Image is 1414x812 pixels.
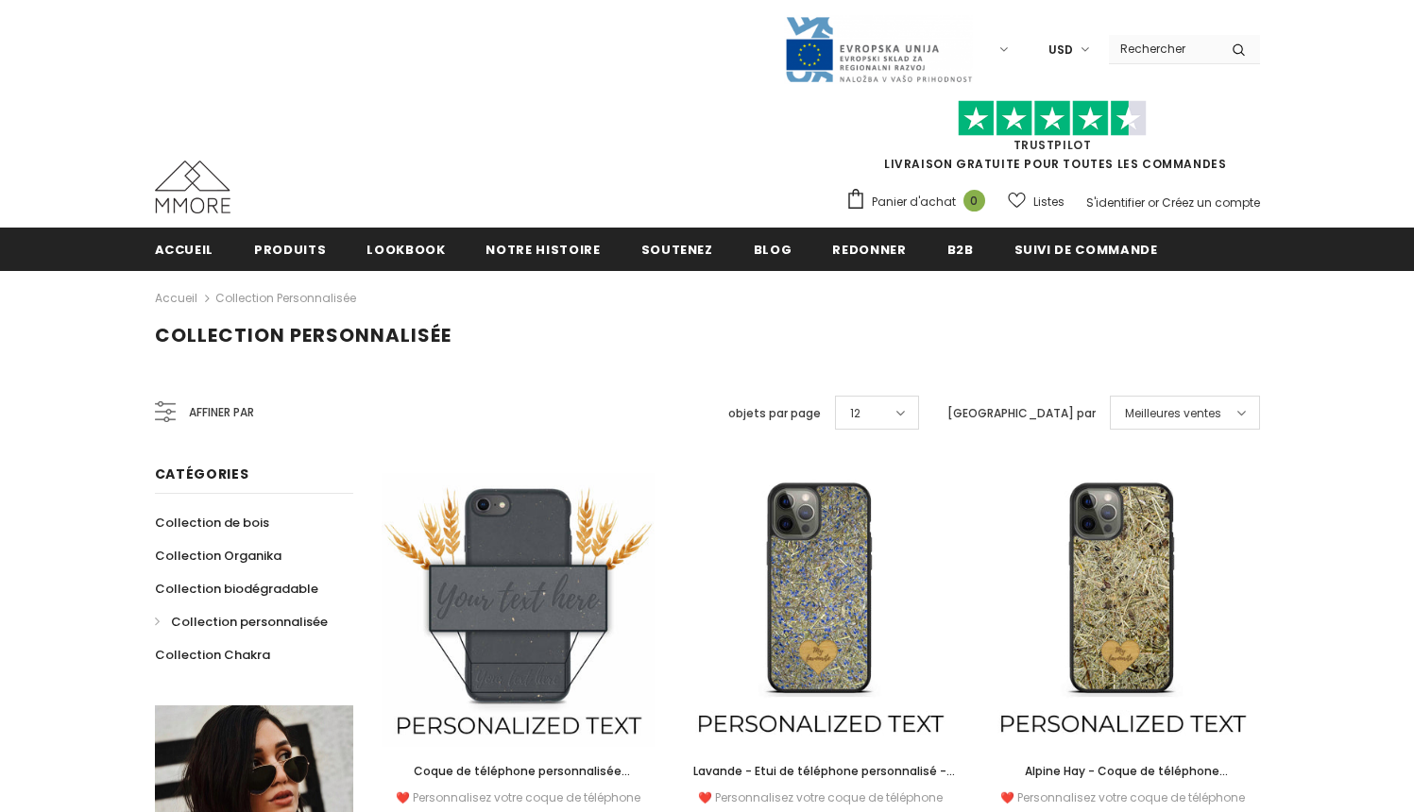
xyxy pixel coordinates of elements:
span: Affiner par [189,402,254,423]
span: Blog [754,241,792,259]
span: Panier d'achat [872,193,956,211]
label: objets par page [728,404,821,423]
span: Suivi de commande [1014,241,1158,259]
span: Collection Chakra [155,646,270,664]
a: B2B [947,228,974,270]
span: Accueil [155,241,214,259]
span: Redonner [832,241,906,259]
span: Coque de téléphone personnalisée biodégradable - Noire [414,763,630,800]
span: 0 [963,190,985,211]
a: TrustPilot [1014,137,1092,153]
span: Collection Organika [155,547,281,565]
a: Notre histoire [486,228,600,270]
span: Collection personnalisée [171,613,328,631]
span: Listes [1033,193,1065,211]
img: Cas MMORE [155,161,230,213]
a: Créez un compte [1162,195,1260,211]
span: 12 [850,404,860,423]
a: Produits [254,228,326,270]
label: [GEOGRAPHIC_DATA] par [947,404,1096,423]
a: Collection biodégradable [155,572,318,605]
a: Panier d'achat 0 [845,188,995,216]
img: Faites confiance aux étoiles pilotes [958,100,1147,137]
a: Collection personnalisée [215,290,356,306]
input: Search Site [1109,35,1218,62]
span: Collection personnalisée [155,322,451,348]
a: Javni Razpis [784,41,973,57]
span: or [1148,195,1159,211]
a: Blog [754,228,792,270]
span: B2B [947,241,974,259]
span: Meilleures ventes [1125,404,1221,423]
span: LIVRAISON GRATUITE POUR TOUTES LES COMMANDES [845,109,1260,172]
a: S'identifier [1086,195,1145,211]
img: Javni Razpis [784,15,973,84]
span: Produits [254,241,326,259]
span: Collection de bois [155,514,269,532]
a: Redonner [832,228,906,270]
a: Alpine Hay - Coque de téléphone personnalisée - Cadeau personnalisé [985,761,1259,782]
a: soutenez [641,228,713,270]
span: Collection biodégradable [155,580,318,598]
a: Coque de téléphone personnalisée biodégradable - Noire [382,761,656,782]
a: Collection Organika [155,539,281,572]
span: USD [1048,41,1073,59]
a: Accueil [155,287,197,310]
span: Notre histoire [486,241,600,259]
span: soutenez [641,241,713,259]
a: Accueil [155,228,214,270]
a: Collection personnalisée [155,605,328,638]
a: Lavande - Etui de téléphone personnalisé - Cadeau personnalisé [683,761,957,782]
a: Lookbook [366,228,445,270]
a: Collection de bois [155,506,269,539]
a: Listes [1008,185,1065,218]
span: Lookbook [366,241,445,259]
a: Collection Chakra [155,638,270,671]
span: Lavande - Etui de téléphone personnalisé - Cadeau personnalisé [693,763,955,800]
span: Catégories [155,465,249,483]
span: Alpine Hay - Coque de téléphone personnalisée - Cadeau personnalisé [1012,763,1233,800]
a: Suivi de commande [1014,228,1158,270]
